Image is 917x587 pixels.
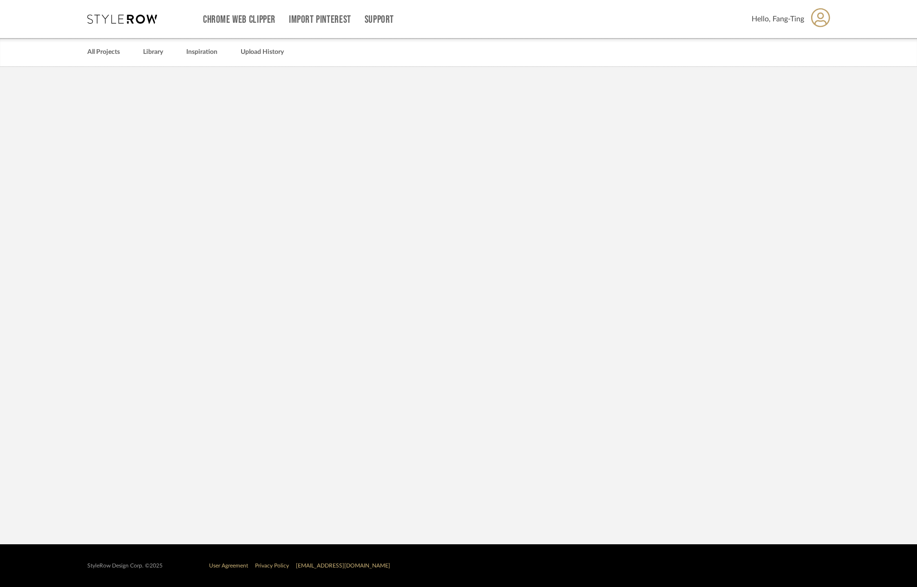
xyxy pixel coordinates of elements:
a: Import Pinterest [289,16,351,24]
a: Upload History [241,46,284,59]
a: Chrome Web Clipper [203,16,275,24]
a: Inspiration [186,46,217,59]
a: Support [365,16,394,24]
a: Library [143,46,163,59]
a: User Agreement [209,563,248,568]
a: All Projects [87,46,120,59]
a: Privacy Policy [255,563,289,568]
a: [EMAIL_ADDRESS][DOMAIN_NAME] [296,563,390,568]
span: Hello, Fang-Ting [752,13,804,25]
div: StyleRow Design Corp. ©2025 [87,562,163,569]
